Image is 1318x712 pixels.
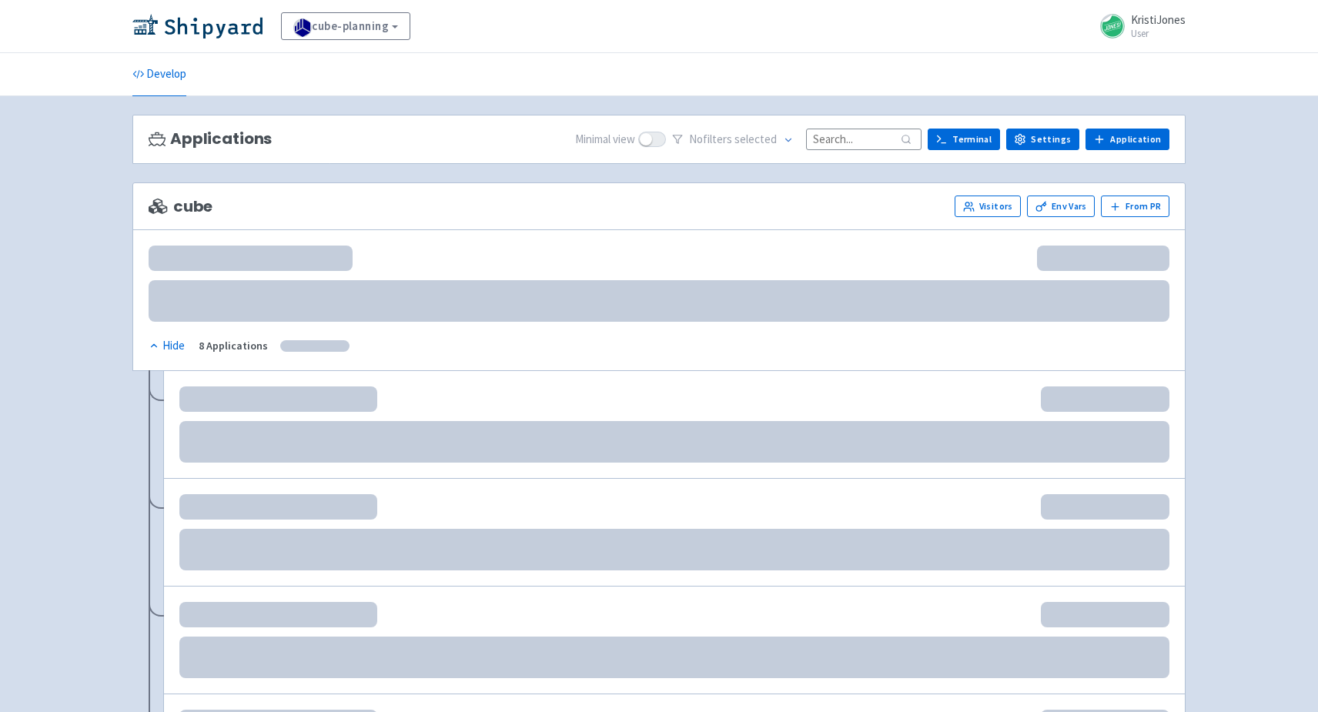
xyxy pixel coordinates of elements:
[149,337,185,355] div: Hide
[1091,14,1186,38] a: KristiJones User
[1086,129,1169,150] a: Application
[199,337,268,355] div: 8 Applications
[132,53,186,96] a: Develop
[734,132,777,146] span: selected
[132,14,263,38] img: Shipyard logo
[689,131,777,149] span: No filter s
[281,12,410,40] a: cube-planning
[955,196,1021,217] a: Visitors
[928,129,1000,150] a: Terminal
[149,130,272,148] h3: Applications
[806,129,922,149] input: Search...
[1131,28,1186,38] small: User
[1131,12,1186,27] span: KristiJones
[149,337,186,355] button: Hide
[149,198,212,216] span: cube
[1027,196,1095,217] a: Env Vars
[1101,196,1169,217] button: From PR
[1006,129,1079,150] a: Settings
[575,131,635,149] span: Minimal view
